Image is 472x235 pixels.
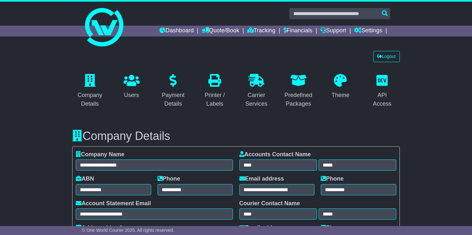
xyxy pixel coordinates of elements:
div: Users [124,91,140,100]
div: Company Details [76,91,103,108]
label: Email address [239,224,284,231]
div: Payment Details [160,91,187,108]
label: Phone [321,175,344,182]
a: Predefined Packages [280,72,316,110]
label: Account Statement Email [76,200,151,207]
span: © One World Courier 2025. All rights reserved. [82,228,174,233]
label: Phone [321,224,344,231]
a: Settings [354,26,382,36]
a: Theme [327,72,353,102]
a: Users [120,72,144,102]
a: Logout [373,51,400,62]
h3: Company Details [72,130,400,142]
div: Predefined Packages [284,91,312,108]
a: Carrier Services [239,72,274,110]
a: Support [320,26,346,36]
a: API Access [365,72,400,110]
label: Company Name [76,151,124,158]
label: Address Line 1 [76,224,123,231]
label: Email address [239,175,284,182]
label: Accounts Contact Name [239,151,311,158]
a: Tracking [247,26,275,36]
div: API Access [369,91,396,108]
a: Financials [283,26,313,36]
a: Payment Details [156,72,191,110]
div: Theme [331,91,349,100]
div: Carrier Services [243,91,270,108]
a: Printer / Labels [197,72,232,110]
a: Dashboard [159,26,194,36]
a: Quote/Book [202,26,239,36]
label: ABN [76,175,94,182]
label: Courier Contact Name [239,200,300,207]
label: Phone [158,175,180,182]
div: Printer / Labels [201,91,228,108]
a: Company Details [72,72,107,110]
